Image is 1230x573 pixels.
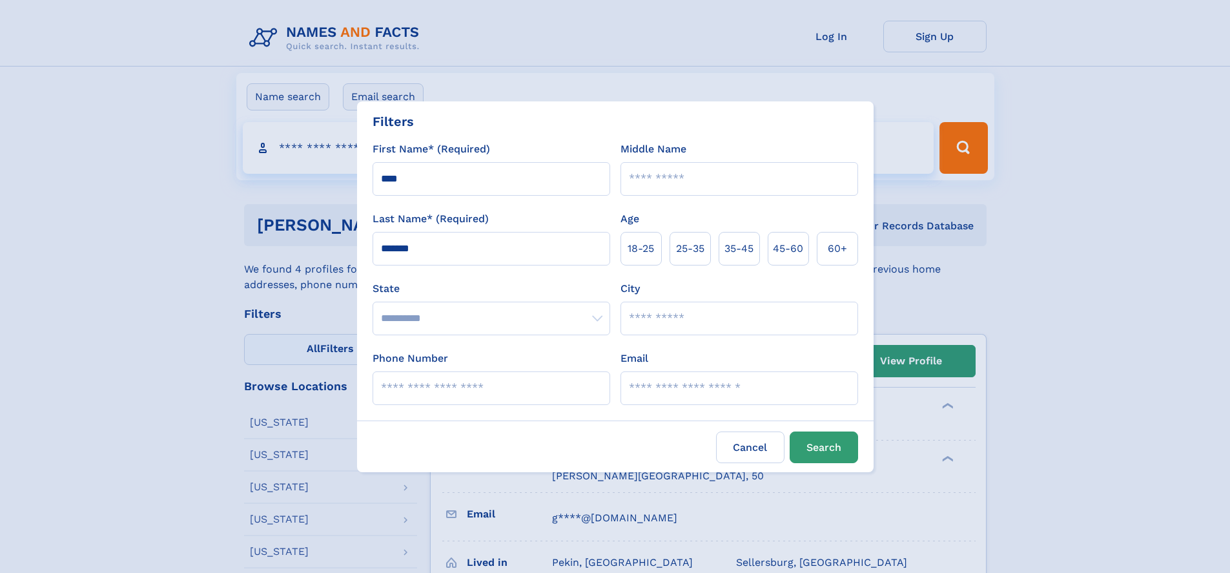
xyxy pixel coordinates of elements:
[373,112,414,131] div: Filters
[828,241,847,256] span: 60+
[620,281,640,297] label: City
[373,211,489,227] label: Last Name* (Required)
[373,351,448,366] label: Phone Number
[373,141,490,157] label: First Name* (Required)
[628,241,654,256] span: 18‑25
[620,211,639,227] label: Age
[676,241,704,256] span: 25‑35
[620,351,648,366] label: Email
[620,141,686,157] label: Middle Name
[724,241,753,256] span: 35‑45
[716,432,784,463] label: Cancel
[773,241,803,256] span: 45‑60
[790,432,858,463] button: Search
[373,281,610,297] label: State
